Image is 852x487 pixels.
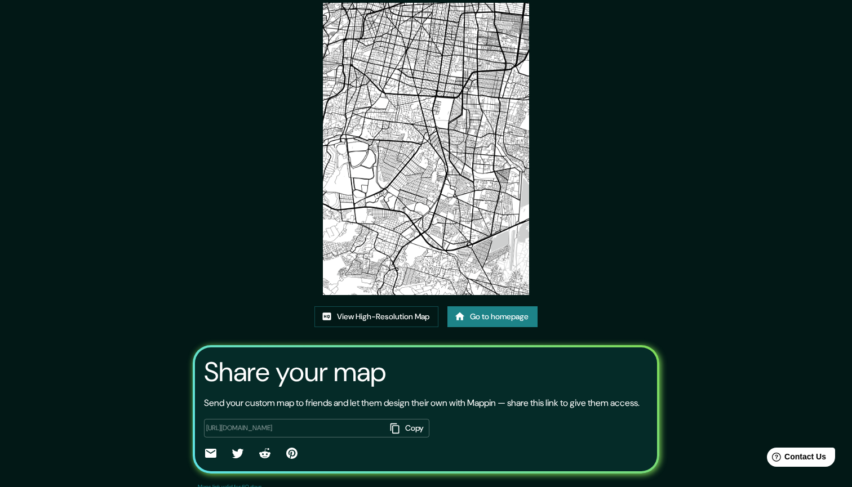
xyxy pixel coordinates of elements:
a: View High-Resolution Map [314,306,438,327]
img: created-map [323,3,530,295]
p: Send your custom map to friends and let them design their own with Mappin — share this link to gi... [204,396,640,410]
button: Copy [385,419,429,437]
iframe: Help widget launcher [752,443,840,475]
a: Go to homepage [447,306,538,327]
h3: Share your map [204,356,386,388]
